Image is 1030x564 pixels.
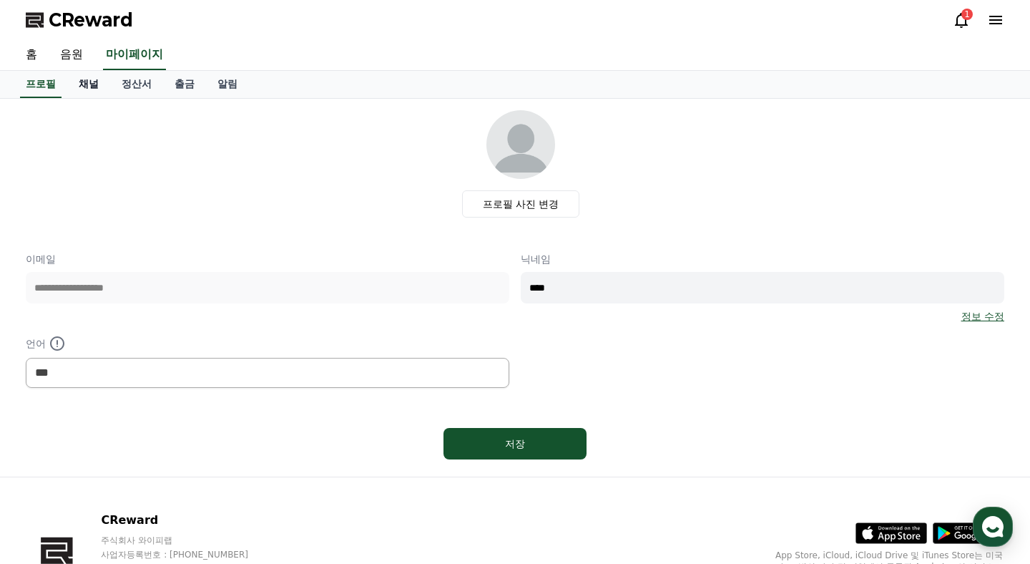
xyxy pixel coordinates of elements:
[103,40,166,70] a: 마이페이지
[462,190,580,218] label: 프로필 사진 변경
[4,445,94,481] a: 홈
[101,535,275,546] p: 주식회사 와이피랩
[67,71,110,98] a: 채널
[94,445,185,481] a: 대화
[14,40,49,70] a: 홈
[163,71,206,98] a: 출금
[961,9,973,20] div: 1
[185,445,275,481] a: 설정
[110,71,163,98] a: 정산서
[131,467,148,479] span: 대화
[472,437,558,451] div: 저장
[45,467,54,478] span: 홈
[101,512,275,529] p: CReward
[49,9,133,31] span: CReward
[20,71,62,98] a: 프로필
[486,110,555,179] img: profile_image
[26,252,509,266] p: 이메일
[101,549,275,560] p: 사업자등록번호 : [PHONE_NUMBER]
[26,335,509,352] p: 언어
[443,428,587,460] button: 저장
[26,9,133,31] a: CReward
[49,40,94,70] a: 음원
[206,71,249,98] a: 알림
[953,11,970,29] a: 1
[221,467,238,478] span: 설정
[521,252,1004,266] p: 닉네임
[961,309,1004,324] a: 정보 수정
